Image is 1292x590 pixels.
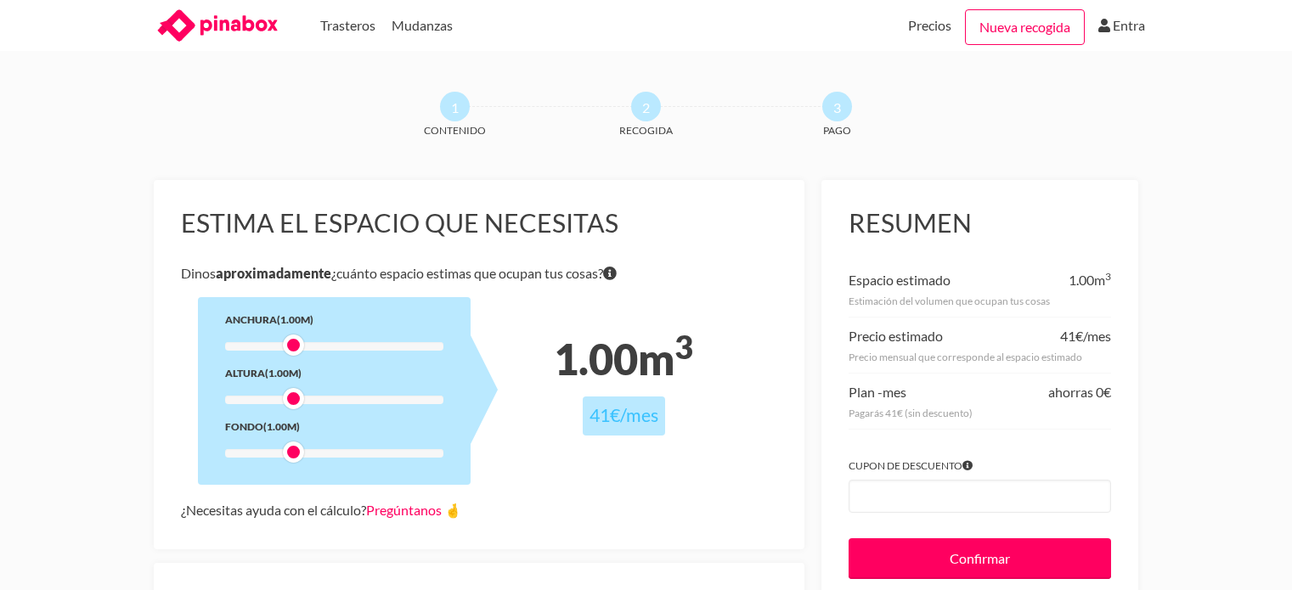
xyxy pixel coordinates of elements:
[225,364,443,382] div: Altura
[849,292,1111,310] div: Estimación del volumen que ocupan tus cosas
[1060,328,1083,344] span: 41€
[849,538,1111,579] input: Confirmar
[440,92,470,121] span: 1
[822,92,852,121] span: 3
[392,121,519,139] span: Contenido
[962,457,973,475] span: Si tienes algún cupón introdúcelo para aplicar el descuento
[583,121,710,139] span: Recogida
[225,418,443,435] div: Fondo
[849,348,1111,366] div: Precio mensual que corresponde al espacio estimado
[554,333,638,385] span: 1.00
[631,92,661,121] span: 2
[774,121,901,139] span: Pago
[849,268,951,292] div: Espacio estimado
[674,328,693,366] sup: 3
[590,404,620,426] span: 41€
[1094,272,1111,288] span: m
[181,498,778,522] div: ¿Necesitas ayuda con el cálculo?
[366,502,461,518] a: Pregúntanos 🤞
[265,367,302,379] span: (1.00m)
[849,324,943,348] div: Precio estimado
[277,313,313,326] span: (1.00m)
[1069,272,1094,288] span: 1.00
[216,265,331,281] b: aproximadamente
[1048,380,1111,404] div: ahorras 0€
[181,207,778,239] h3: Estima el espacio que necesitas
[849,404,1111,422] div: Pagarás 41€ (sin descuento)
[1105,270,1111,283] sup: 3
[638,333,693,385] span: m
[849,380,906,404] div: Plan -
[603,261,617,285] span: Si tienes dudas sobre volumen exacto de tus cosas no te preocupes porque nuestro equipo te dirá e...
[849,457,1111,475] label: Cupon de descuento
[849,207,1111,239] h3: Resumen
[263,420,300,433] span: (1.00m)
[225,311,443,329] div: Anchura
[620,404,658,426] span: /mes
[1083,328,1111,344] span: /mes
[181,261,778,285] p: Dinos ¿cuánto espacio estimas que ocupan tus cosas?
[965,9,1085,45] a: Nueva recogida
[883,384,906,400] span: mes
